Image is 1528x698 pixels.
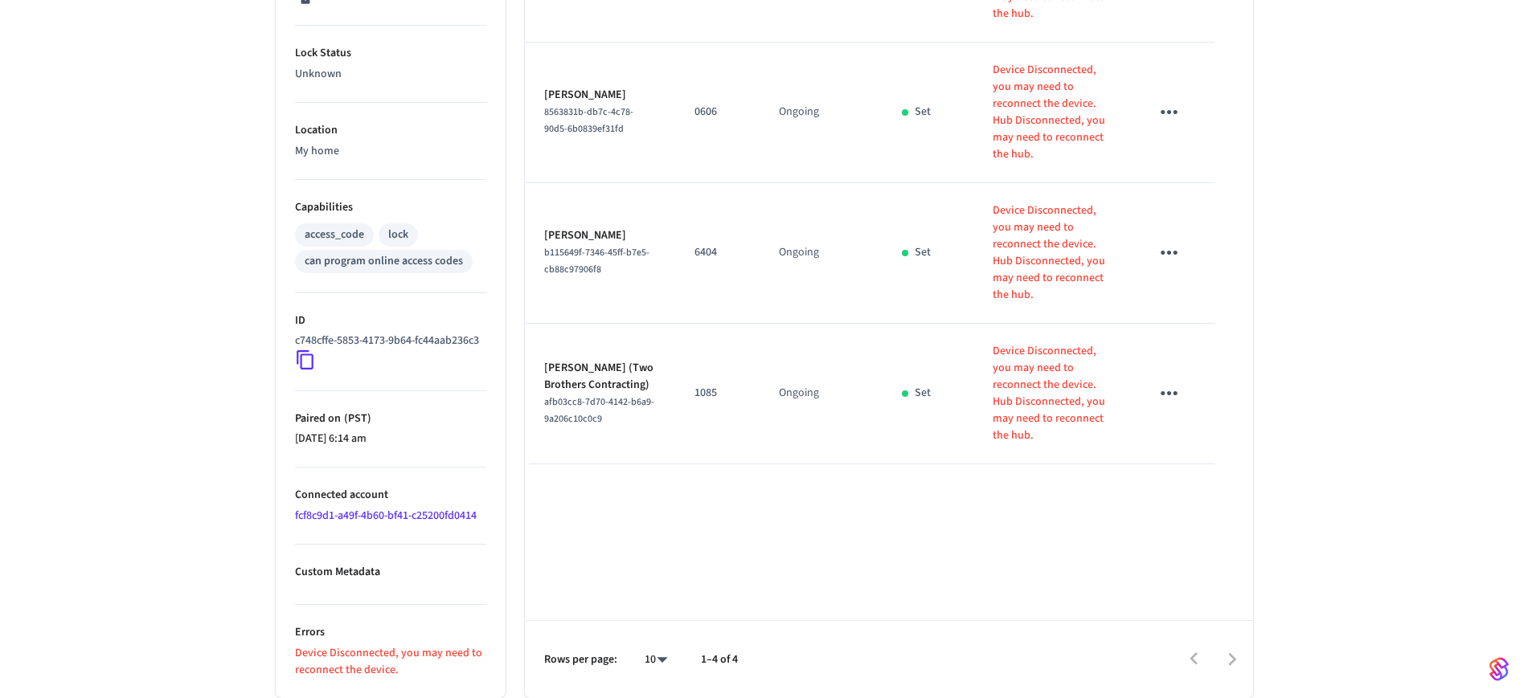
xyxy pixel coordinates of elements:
p: 1085 [694,385,740,402]
p: Unknown [295,66,486,83]
p: Capabilities [295,199,486,216]
div: 10 [637,648,675,671]
p: 1–4 of 4 [701,651,738,668]
p: Set [915,244,931,261]
p: Paired on [295,410,486,427]
p: Device Disconnected, you may need to reconnect the device. [993,62,1112,112]
p: Custom Metadata [295,564,486,581]
p: My home [295,143,486,160]
p: [PERSON_NAME] [544,87,656,104]
p: 0606 [694,104,740,120]
p: Set [915,104,931,120]
p: c748cffe-5853-4173-9b64-fc44aab236c3 [295,333,479,349]
td: Ongoing [760,43,883,183]
p: 6404 [694,244,740,261]
p: Rows per page: [544,651,617,668]
a: fcf8c9d1-a49f-4b60-bf41-c25200fd0414 [295,508,477,524]
span: b115649f-7346-45ff-b7e5-cb88c97906f8 [544,246,649,276]
span: afb03cc8-7d70-4142-b6a9-9a206c10c0c9 [544,395,654,426]
td: Ongoing [760,183,883,324]
p: [PERSON_NAME] [544,227,656,244]
div: can program online access codes [305,253,463,270]
p: Errors [295,624,486,641]
p: Location [295,122,486,139]
p: Set [915,385,931,402]
p: Device Disconnected, you may need to reconnect the device. [295,645,486,679]
p: Hub Disconnected, you may need to reconnect the hub. [993,112,1112,163]
span: 8563831b-db7c-4c78-90d5-6b0839ef31fd [544,105,633,136]
p: Device Disconnected, you may need to reconnect the device. [993,343,1112,394]
p: Connected account [295,487,486,504]
p: [DATE] 6:14 am [295,431,486,447]
img: SeamLogoGradient.69752ec5.svg [1489,656,1509,682]
p: Hub Disconnected, you may need to reconnect the hub. [993,253,1112,304]
td: Ongoing [760,324,883,464]
p: Device Disconnected, you may need to reconnect the device. [993,202,1112,253]
div: lock [388,227,408,243]
p: ID [295,312,486,329]
p: Hub Disconnected, you may need to reconnect the hub. [993,394,1112,444]
span: ( PST ) [341,410,371,427]
div: access_code [305,227,364,243]
p: Lock Status [295,45,486,62]
p: [PERSON_NAME] (Two Brothers Contracting) [544,360,656,394]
